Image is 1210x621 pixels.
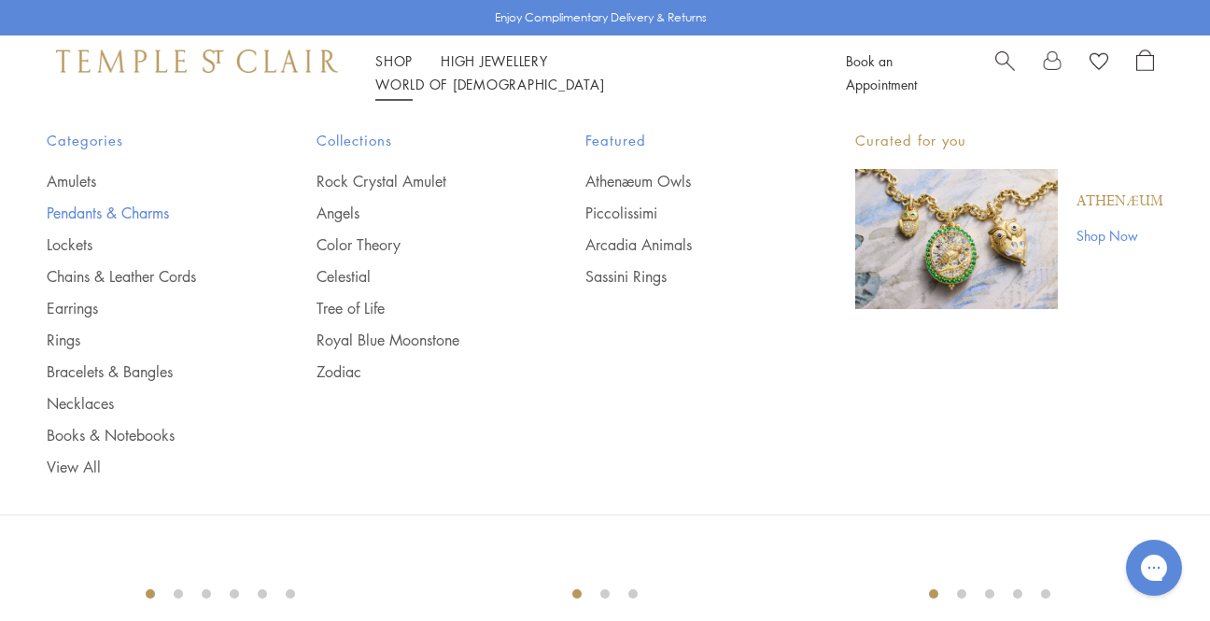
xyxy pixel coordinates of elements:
[317,234,512,255] a: Color Theory
[317,361,512,382] a: Zodiac
[47,330,242,350] a: Rings
[375,51,413,70] a: ShopShop
[1136,49,1154,96] a: Open Shopping Bag
[1117,533,1191,602] iframe: Gorgias live chat messenger
[47,266,242,287] a: Chains & Leather Cords
[317,298,512,318] a: Tree of Life
[317,203,512,223] a: Angels
[47,425,242,445] a: Books & Notebooks
[855,129,1163,152] p: Curated for you
[1076,225,1163,246] a: Shop Now
[47,129,242,152] span: Categories
[47,171,242,191] a: Amulets
[47,457,242,477] a: View All
[47,298,242,318] a: Earrings
[585,234,781,255] a: Arcadia Animals
[495,8,707,27] p: Enjoy Complimentary Delivery & Returns
[846,51,917,93] a: Book an Appointment
[47,203,242,223] a: Pendants & Charms
[317,330,512,350] a: Royal Blue Moonstone
[56,49,338,72] img: Temple St. Clair
[585,266,781,287] a: Sassini Rings
[47,361,242,382] a: Bracelets & Bangles
[317,129,512,152] span: Collections
[995,49,1015,96] a: Search
[47,234,242,255] a: Lockets
[585,129,781,152] span: Featured
[375,49,804,96] nav: Main navigation
[1076,191,1163,212] a: Athenæum
[1090,49,1108,78] a: View Wishlist
[375,75,604,93] a: World of [DEMOGRAPHIC_DATA]World of [DEMOGRAPHIC_DATA]
[317,266,512,287] a: Celestial
[585,203,781,223] a: Piccolissimi
[47,393,242,414] a: Necklaces
[585,171,781,191] a: Athenæum Owls
[441,51,548,70] a: High JewelleryHigh Jewellery
[317,171,512,191] a: Rock Crystal Amulet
